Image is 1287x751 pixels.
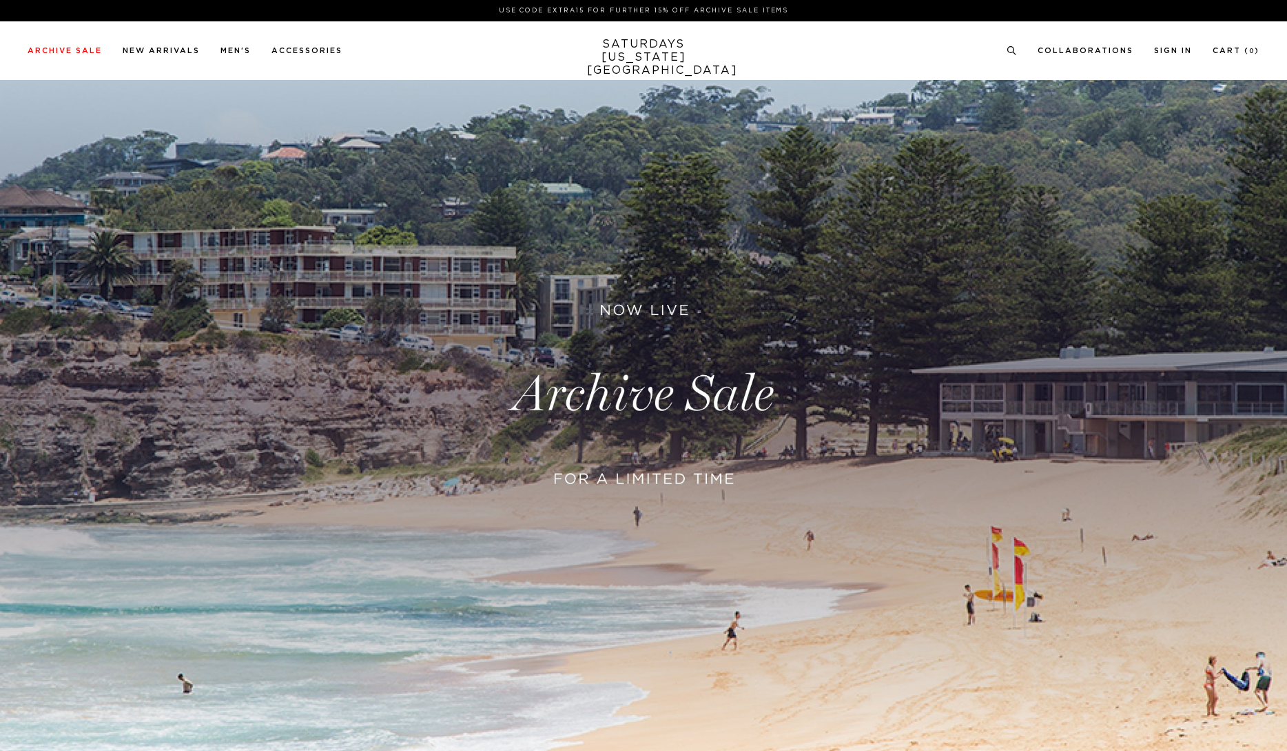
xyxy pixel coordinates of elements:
a: Accessories [271,47,342,54]
p: Use Code EXTRA15 for Further 15% Off Archive Sale Items [33,6,1254,16]
a: Cart (0) [1213,47,1259,54]
a: New Arrivals [123,47,200,54]
a: Men's [220,47,251,54]
a: SATURDAYS[US_STATE][GEOGRAPHIC_DATA] [587,38,701,77]
a: Archive Sale [28,47,102,54]
small: 0 [1249,48,1255,54]
a: Sign In [1154,47,1192,54]
a: Collaborations [1038,47,1133,54]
